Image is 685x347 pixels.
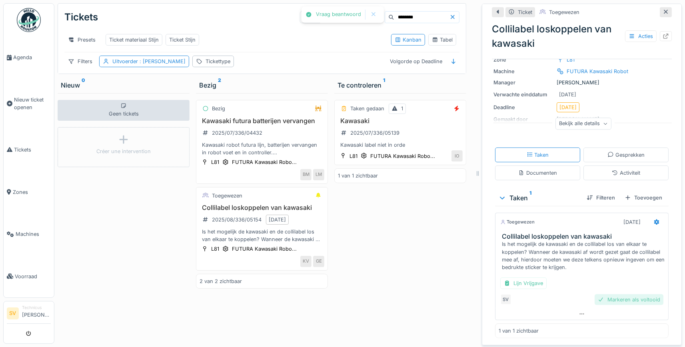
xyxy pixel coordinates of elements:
[64,34,99,46] div: Presets
[218,80,221,90] sup: 2
[232,158,297,166] div: FUTURA Kawasaki Robo...
[313,256,324,267] div: GE
[316,11,361,18] div: Vraag beantwoord
[493,56,553,64] div: Zone
[211,158,219,166] div: L81
[625,30,657,42] div: Acties
[206,58,230,65] div: Tickettype
[212,129,262,137] div: 2025/07/336/04432
[313,169,324,180] div: LM
[82,80,85,90] sup: 0
[17,8,41,32] img: Badge_color-CXgf-gQk.svg
[58,100,190,121] div: Geen tickets
[4,255,54,298] a: Voorraad
[623,218,641,226] div: [DATE]
[200,204,324,211] h3: Collilabel loskoppelen van kawasaki
[338,80,463,90] div: Te controleren
[500,294,511,305] div: SV
[64,7,98,28] div: Tickets
[7,305,51,324] a: SV Technicus[PERSON_NAME]
[14,96,51,111] span: Nieuw ticket openen
[559,104,577,111] div: [DATE]
[212,192,242,199] div: Toegewezen
[518,169,557,177] div: Documenten
[607,151,645,159] div: Gesprekken
[4,213,54,255] a: Machines
[493,79,553,86] div: Manager
[300,169,312,180] div: BM
[200,141,324,156] div: Kawasaki robot futura lijn, batterijen vervangen in robot voet en in controller. Deze staan in ee...
[338,141,463,149] div: Kawasaki label niet in orde
[555,118,611,130] div: Bekijk alle details
[112,58,186,65] div: Uitvoerder
[212,105,225,112] div: Bezig
[199,80,325,90] div: Bezig
[493,104,553,111] div: Deadline
[583,192,618,203] div: Filteren
[7,307,19,319] li: SV
[493,68,553,75] div: Machine
[567,68,628,75] div: FUTURA Kawasaki Robot
[14,146,51,154] span: Tickets
[200,117,324,125] h3: Kawasaki futura batterijen vervangen
[395,36,421,44] div: Kanban
[338,172,378,179] div: 1 van 1 zichtbaar
[96,148,151,155] div: Créer une intervention
[595,294,663,305] div: Markeren als voltooid
[567,56,575,64] div: L81
[451,150,463,162] div: IO
[502,240,665,271] div: Is het mogelijk de kawasaki en de collilabel los van elkaar te koppelen? Wanneer de kawasaki af w...
[269,216,286,223] div: [DATE]
[492,22,672,51] div: Collilabel loskoppelen van kawasaki
[22,305,51,322] li: [PERSON_NAME]
[401,105,403,112] div: 1
[300,256,312,267] div: KV
[493,91,553,98] div: Verwachte einddatum
[493,79,670,86] div: [PERSON_NAME]
[232,245,297,253] div: FUTURA Kawasaki Robo...
[350,129,399,137] div: 2025/07/336/05139
[518,8,532,16] div: Ticket
[383,80,385,90] sup: 1
[200,228,324,243] div: Is het mogelijk de kawasaki en de collilabel los van elkaar te koppelen? Wanneer de kawasaki af w...
[338,117,463,125] h3: Kawasaki
[549,8,579,16] div: Toegewezen
[138,58,186,64] span: : [PERSON_NAME]
[4,129,54,171] a: Tickets
[61,80,186,90] div: Nieuw
[16,230,51,238] span: Machines
[13,54,51,61] span: Agenda
[169,36,196,44] div: Ticket Stijn
[350,105,384,112] div: Taken gedaan
[4,36,54,79] a: Agenda
[432,36,453,44] div: Tabel
[386,56,446,67] div: Volgorde op Deadline
[212,216,262,223] div: 2025/08/336/05154
[500,277,547,289] div: Lijn Vrijgave
[15,273,51,280] span: Voorraad
[500,219,535,225] div: Toegewezen
[559,91,576,98] div: [DATE]
[22,305,51,311] div: Technicus
[529,193,531,203] sup: 1
[300,11,322,23] div: Taken
[200,277,242,285] div: 2 van 2 zichtbaar
[502,233,665,240] h3: Collilabel loskoppelen van kawasaki
[349,152,357,160] div: L81
[498,193,580,203] div: Taken
[13,188,51,196] span: Zones
[4,79,54,129] a: Nieuw ticket openen
[621,192,665,203] div: Toevoegen
[527,151,549,159] div: Taken
[370,152,435,160] div: FUTURA Kawasaki Robo...
[64,56,96,67] div: Filters
[612,169,640,177] div: Activiteit
[4,171,54,213] a: Zones
[211,245,219,253] div: L81
[109,36,159,44] div: Ticket materiaal Stijn
[499,327,539,335] div: 1 van 1 zichtbaar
